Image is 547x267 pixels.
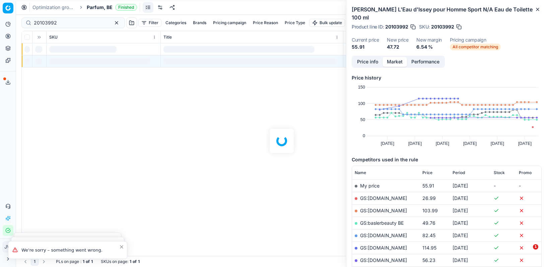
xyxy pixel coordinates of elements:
a: Optimization groups [32,4,75,11]
span: 103.99 [422,208,438,213]
a: GS:[DOMAIN_NAME] [360,232,407,238]
span: [DATE] [453,257,468,263]
nav: breadcrumb [32,4,137,11]
span: 55.91 [422,183,434,189]
iframe: Intercom live chat [519,244,535,260]
a: GS:[DOMAIN_NAME] [360,245,407,251]
text: [DATE] [436,141,449,146]
span: 49.76 [422,220,435,226]
h2: [PERSON_NAME] L'Eau d'Issey pour Homme Sport N/A Eau de Toilette 100 ml [352,5,542,21]
span: SKU : [419,24,430,29]
span: [DATE] [453,208,468,213]
span: Finished [115,4,137,11]
text: [DATE] [491,141,504,146]
td: - [516,179,541,192]
button: Price info [353,57,383,67]
dd: 6.54 % [416,44,442,50]
a: GS:[DOMAIN_NAME] [360,257,407,263]
h5: Competitors used in the rule [352,156,542,163]
dd: 55.91 [352,44,379,50]
span: 1 [533,244,538,250]
text: 150 [358,85,365,90]
span: Parfum, BEFinished [87,4,137,11]
text: [DATE] [408,141,422,146]
text: [DATE] [518,141,532,146]
button: JW [3,242,13,252]
text: 50 [360,117,365,122]
span: [DATE] [453,245,468,251]
span: Period [453,170,465,175]
text: [DATE] [463,141,477,146]
span: All competitor matching [450,44,501,50]
button: Performance [407,57,444,67]
span: Name [355,170,366,175]
span: Stock [494,170,505,175]
span: [DATE] [453,232,468,238]
dt: Pricing campaign [450,38,501,42]
dt: Current price [352,38,379,42]
a: GS:[DOMAIN_NAME] [360,208,407,213]
span: 20103992 [431,23,454,30]
a: GS:baslerbeauty BE [360,220,404,226]
span: Promo [519,170,532,175]
span: [DATE] [453,195,468,201]
dt: New margin [416,38,442,42]
span: 26.99 [422,195,436,201]
dt: New price [387,38,408,42]
span: Parfum, BE [87,4,113,11]
div: We're sorry – something went wrong. [21,247,119,254]
span: [DATE] [453,220,468,226]
text: [DATE] [381,141,394,146]
span: Price [422,170,432,175]
span: 56.23 [422,257,435,263]
span: My price [360,183,380,189]
span: Product line ID : [352,24,384,29]
span: 20103992 [385,23,408,30]
span: 82.45 [422,232,435,238]
text: 100 [358,101,365,106]
dd: 47.72 [387,44,408,50]
h5: Price history [352,74,542,81]
td: - [491,179,516,192]
span: 114.95 [422,245,436,251]
button: Market [383,57,407,67]
span: JW [3,242,13,252]
text: 0 [363,133,365,138]
a: GS:[DOMAIN_NAME] [360,195,407,201]
span: [DATE] [453,183,468,189]
button: Close toast [118,243,126,251]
